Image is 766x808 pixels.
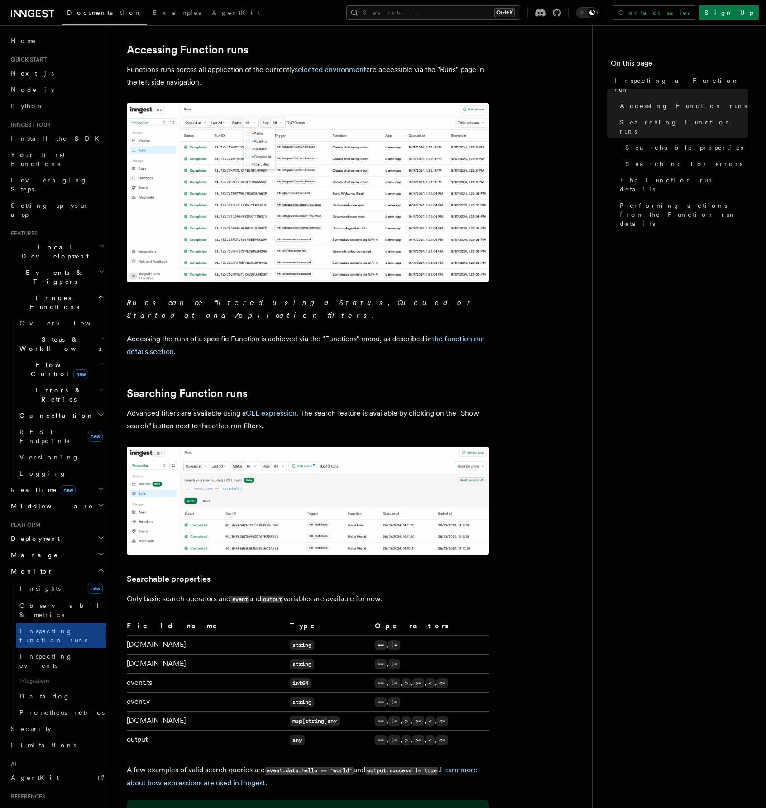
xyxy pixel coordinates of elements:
span: Inspecting function runs [19,627,87,644]
a: Searchable properties [622,139,748,156]
td: , , , , , [371,712,489,731]
a: AgentKit [206,3,265,24]
code: == [375,640,387,650]
a: Accessing Function runs [127,43,249,56]
span: AgentKit [212,9,260,16]
span: Security [11,725,51,732]
code: >= [412,678,424,688]
td: [DOMAIN_NAME] [127,636,286,655]
span: Searching Function runs [620,118,748,136]
a: Security [7,721,106,737]
span: References [7,793,45,800]
a: Next.js [7,65,106,81]
button: Inngest Functions [7,290,106,315]
a: Limitations [7,737,106,753]
span: Quick start [7,56,47,63]
td: [DOMAIN_NAME] [127,712,286,731]
p: A few examples of valid search queries are and . [127,764,489,789]
span: Next.js [11,70,54,77]
a: REST Endpointsnew [16,424,106,449]
td: , [371,655,489,674]
a: Examples [147,3,206,24]
a: Overview [16,315,106,331]
a: Contact sales [613,5,695,20]
span: AgentKit [11,774,59,781]
a: Leveraging Steps [7,172,106,197]
code: == [375,735,387,745]
code: != [388,640,400,650]
a: Logging [16,465,106,482]
em: Runs can be filtered using a Status, Queued or Started at and Application filters. [127,298,474,320]
a: Searching Function runs [616,114,748,139]
a: Insightsnew [16,579,106,598]
td: output [127,731,286,750]
code: != [388,678,400,688]
button: Manage [7,547,106,563]
code: <= [436,735,448,745]
span: Home [11,36,36,45]
a: Your first Functions [7,147,106,172]
code: map[string]any [290,716,340,726]
span: new [73,369,88,379]
span: Manage [7,550,58,559]
span: Monitor [7,567,53,576]
a: Inspecting events [16,648,106,674]
code: < [426,716,435,726]
button: Middleware [7,498,106,514]
span: Deployment [7,534,60,543]
span: Errors & Retries [16,386,98,404]
code: string [290,640,314,650]
code: event.data.hello == "world" [265,767,354,775]
code: != [388,716,400,726]
span: Overview [19,320,113,327]
code: >= [412,735,424,745]
span: new [61,485,76,495]
span: Documentation [67,9,142,16]
code: > [402,735,411,745]
button: Local Development [7,239,106,264]
a: selected environment [295,65,366,74]
td: , , , , , [371,731,489,750]
td: [DOMAIN_NAME] [127,655,286,674]
a: Versioning [16,449,106,465]
span: Examples [153,9,201,16]
button: Monitor [7,563,106,579]
span: Inngest Functions [7,293,98,311]
span: Your first Functions [11,151,65,167]
th: Field name [127,620,286,636]
span: Node.js [11,86,54,93]
span: new [88,583,103,594]
span: Cancellation [16,411,94,420]
th: Type [286,620,371,636]
span: Limitations [11,741,76,749]
code: output.success != true [365,767,438,775]
div: Inngest Functions [7,315,106,482]
a: Setting up your app [7,197,106,223]
code: < [426,678,435,688]
code: == [375,678,387,688]
a: the function run details section [127,335,485,356]
a: Observability & metrics [16,598,106,623]
a: Inspecting a Function run [611,72,748,98]
button: Cancellation [16,407,106,424]
span: Inspecting events [19,653,73,669]
td: , [371,693,489,712]
span: Features [7,230,38,237]
a: Documentation [62,3,147,25]
code: == [375,716,387,726]
a: Performing actions from the Function run details [616,197,748,232]
code: <= [436,678,448,688]
img: The "Handle failed payments" Function runs list features a run in a failing state. [127,103,489,282]
div: Monitor [7,579,106,721]
code: >= [412,716,424,726]
code: > [402,678,411,688]
button: Errors & Retries [16,382,106,407]
span: Accessing Function runs [620,101,747,110]
a: AgentKit [7,770,106,786]
span: Prometheus metrics [19,709,105,716]
span: Datadog [19,693,70,700]
a: Searching Function runs [127,387,248,400]
span: new [88,431,103,442]
span: Flow Control [16,360,100,378]
span: Middleware [7,502,93,511]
